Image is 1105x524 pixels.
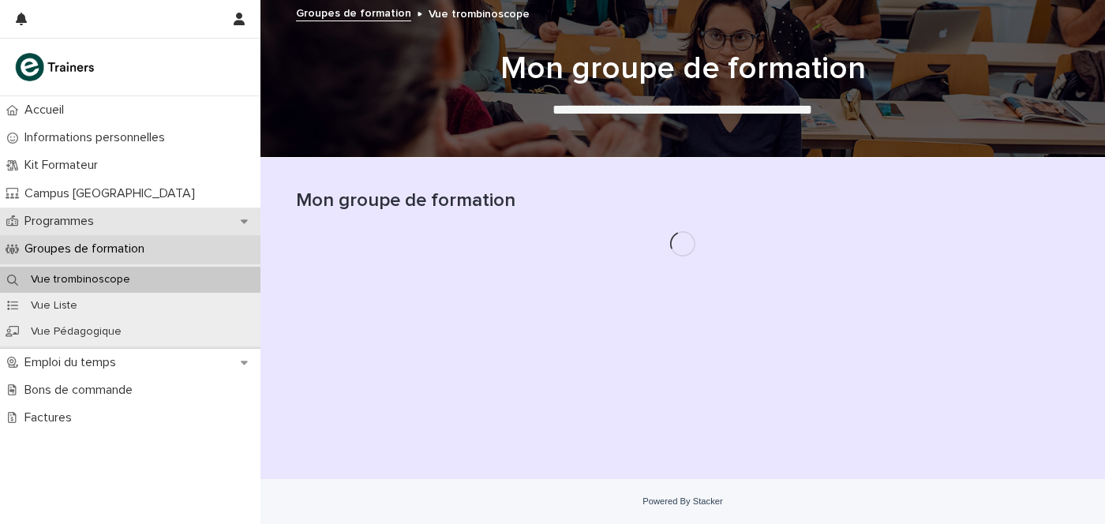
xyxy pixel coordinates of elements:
[18,299,90,313] p: Vue Liste
[18,355,129,370] p: Emploi du temps
[18,103,77,118] p: Accueil
[296,3,411,21] a: Groupes de formation
[18,214,107,229] p: Programmes
[18,130,178,145] p: Informations personnelles
[13,51,99,83] img: K0CqGN7SDeD6s4JG8KQk
[18,273,143,286] p: Vue trombinoscope
[296,50,1069,88] h1: Mon groupe de formation
[642,496,722,506] a: Powered By Stacker
[18,186,208,201] p: Campus [GEOGRAPHIC_DATA]
[18,383,145,398] p: Bons de commande
[296,189,1069,212] h1: Mon groupe de formation
[429,4,530,21] p: Vue trombinoscope
[18,241,157,256] p: Groupes de formation
[18,410,84,425] p: Factures
[18,158,110,173] p: Kit Formateur
[18,325,134,339] p: Vue Pédagogique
